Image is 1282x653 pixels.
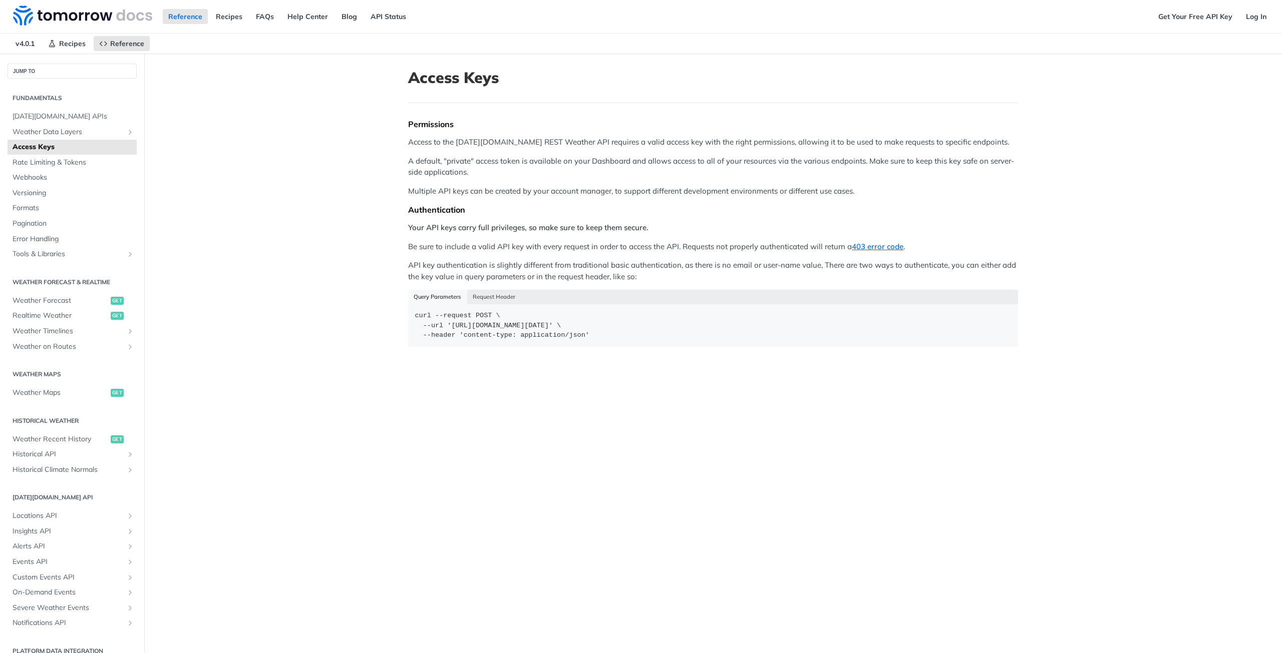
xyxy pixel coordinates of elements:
[408,304,1018,347] code: curl --request POST \ --url '[URL][DOMAIN_NAME][DATE]' \ --header 'content-type: application/json'
[8,447,137,462] a: Historical APIShow subpages for Historical API
[8,370,137,379] h2: Weather Maps
[13,112,134,122] span: [DATE][DOMAIN_NAME] APIs
[126,542,134,550] button: Show subpages for Alerts API
[13,311,108,321] span: Realtime Weather
[8,201,137,216] a: Formats
[163,9,208,24] a: Reference
[408,69,1018,87] h1: Access Keys
[13,142,134,152] span: Access Keys
[111,435,124,443] span: get
[8,339,137,354] a: Weather on RoutesShow subpages for Weather on Routes
[126,466,134,474] button: Show subpages for Historical Climate Normals
[10,36,40,51] span: v4.0.1
[408,223,649,232] strong: Your API keys carry full privileges, so make sure to keep them secure.
[111,312,124,320] span: get
[43,36,91,51] a: Recipes
[59,39,86,48] span: Recipes
[8,432,137,447] a: Weather Recent Historyget
[408,241,1018,253] p: Be sure to include a valid API key with every request in order to access the API. Requests not pr...
[13,127,124,137] span: Weather Data Layers
[408,137,1018,148] p: Access to the [DATE][DOMAIN_NAME] REST Weather API requires a valid access key with the right per...
[8,585,137,600] a: On-Demand EventsShow subpages for On-Demand Events
[126,327,134,335] button: Show subpages for Weather Timelines
[408,119,1018,129] div: Permissions
[8,308,137,323] a: Realtime Weatherget
[126,604,134,612] button: Show subpages for Severe Weather Events
[8,170,137,185] a: Webhooks
[126,619,134,627] button: Show subpages for Notifications API
[13,618,124,628] span: Notifications API
[8,462,137,477] a: Historical Climate NormalsShow subpages for Historical Climate Normals
[8,94,137,103] h2: Fundamentals
[13,449,124,459] span: Historical API
[8,109,137,124] a: [DATE][DOMAIN_NAME] APIs
[8,385,137,400] a: Weather Mapsget
[13,326,124,336] span: Weather Timelines
[852,242,903,251] a: 403 error code
[13,173,134,183] span: Webhooks
[13,296,108,306] span: Weather Forecast
[13,203,134,213] span: Formats
[8,615,137,630] a: Notifications APIShow subpages for Notifications API
[8,186,137,201] a: Versioning
[13,388,108,398] span: Weather Maps
[8,600,137,615] a: Severe Weather EventsShow subpages for Severe Weather Events
[282,9,334,24] a: Help Center
[13,587,124,597] span: On-Demand Events
[8,216,137,231] a: Pagination
[13,434,108,444] span: Weather Recent History
[13,572,124,582] span: Custom Events API
[13,6,152,26] img: Tomorrow.io Weather API Docs
[250,9,279,24] a: FAQs
[8,125,137,140] a: Weather Data LayersShow subpages for Weather Data Layers
[13,465,124,475] span: Historical Climate Normals
[126,343,134,351] button: Show subpages for Weather on Routes
[13,603,124,613] span: Severe Weather Events
[111,389,124,397] span: get
[336,9,363,24] a: Blog
[8,155,137,170] a: Rate Limiting & Tokens
[8,416,137,425] h2: Historical Weather
[13,234,134,244] span: Error Handling
[126,128,134,136] button: Show subpages for Weather Data Layers
[110,39,144,48] span: Reference
[13,249,124,259] span: Tools & Libraries
[126,558,134,566] button: Show subpages for Events API
[8,140,137,155] a: Access Keys
[13,557,124,567] span: Events API
[8,247,137,262] a: Tools & LibrariesShow subpages for Tools & Libraries
[467,290,521,304] button: Request Header
[210,9,248,24] a: Recipes
[8,324,137,339] a: Weather TimelinesShow subpages for Weather Timelines
[94,36,150,51] a: Reference
[365,9,412,24] a: API Status
[126,527,134,535] button: Show subpages for Insights API
[126,250,134,258] button: Show subpages for Tools & Libraries
[13,219,134,229] span: Pagination
[1153,9,1238,24] a: Get Your Free API Key
[8,278,137,287] h2: Weather Forecast & realtime
[408,186,1018,197] p: Multiple API keys can be created by your account manager, to support different development enviro...
[13,342,124,352] span: Weather on Routes
[13,158,134,168] span: Rate Limiting & Tokens
[8,554,137,569] a: Events APIShow subpages for Events API
[126,573,134,581] button: Show subpages for Custom Events API
[8,64,137,79] button: JUMP TO
[8,508,137,523] a: Locations APIShow subpages for Locations API
[111,297,124,305] span: get
[8,293,137,308] a: Weather Forecastget
[126,512,134,520] button: Show subpages for Locations API
[13,526,124,536] span: Insights API
[8,493,137,502] h2: [DATE][DOMAIN_NAME] API
[408,205,1018,215] div: Authentication
[8,539,137,554] a: Alerts APIShow subpages for Alerts API
[8,232,137,247] a: Error Handling
[8,570,137,585] a: Custom Events APIShow subpages for Custom Events API
[126,450,134,458] button: Show subpages for Historical API
[13,511,124,521] span: Locations API
[408,260,1018,282] p: API key authentication is slightly different from traditional basic authentication, as there is n...
[8,524,137,539] a: Insights APIShow subpages for Insights API
[13,541,124,551] span: Alerts API
[408,156,1018,178] p: A default, "private" access token is available on your Dashboard and allows access to all of your...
